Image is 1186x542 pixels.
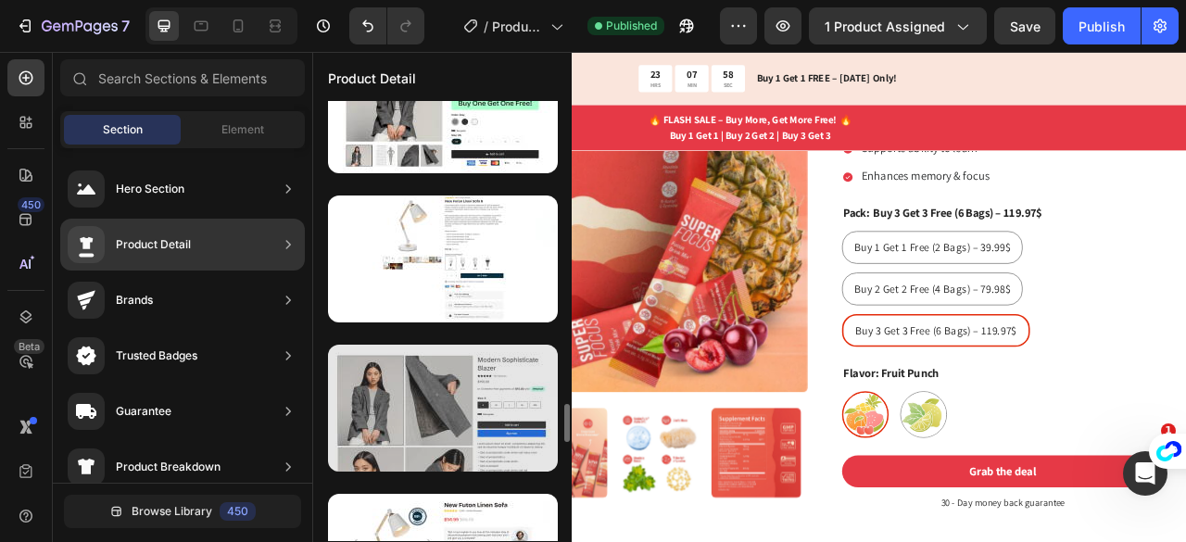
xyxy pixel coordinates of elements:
span: Published [606,18,657,34]
button: Publish [1063,7,1141,44]
span: Product Page - [DATE] 10:51:13 [492,17,543,36]
iframe: To enrich screen reader interactions, please activate Accessibility in Grammarly extension settings [312,52,1186,542]
div: Product Detail [116,235,191,254]
div: Beta [14,339,44,354]
p: Buy 1 Get 1 FREE – [DATE] Only! [564,24,1110,44]
span: Buy 1 Get 1 Free (2 Bags) – 39.99$ [689,240,889,258]
span: Element [221,121,264,138]
span: Browse Library [132,503,212,520]
span: / [484,17,488,36]
div: Publish [1079,17,1125,36]
iframe: Intercom live chat [1123,451,1167,496]
button: 1 product assigned [809,7,987,44]
span: 1 product assigned [825,17,945,36]
span: Enhances memory & focus [699,148,862,168]
p: 7 [121,15,130,37]
div: 450 [220,502,256,521]
button: Browse Library450 [64,495,301,528]
p: 🔥 FLASH SALE – Buy More, Get More Free! 🔥 Buy 1 Get 1 | Buy 2 Get 2 | Buy 3 Get 3 [2,77,1110,116]
span: 1 [1161,423,1176,438]
div: Hero Section [116,180,184,198]
input: Search Sections & Elements [60,59,305,96]
div: Undo/Redo [349,7,424,44]
legend: Pack: Buy 3 Get 3 Free (6 Bags) – 119.97$ [674,194,930,217]
span: Section [103,121,143,138]
legend: Flavor: Fruit Punch [674,397,799,421]
div: Trusted Badges [116,347,197,365]
div: Product Breakdown [116,458,221,476]
span: Buy 2 Get 2 Free (4 Bags) – 79.98$ [689,293,889,310]
button: Save [994,7,1055,44]
div: 450 [18,197,44,212]
span: Buy 3 Get 3 Free (6 Bags) – 119.97$ [690,346,896,363]
div: Brands [116,291,153,309]
div: Guarantee [116,402,171,421]
button: 7 [7,7,138,44]
span: Save [1010,19,1041,34]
